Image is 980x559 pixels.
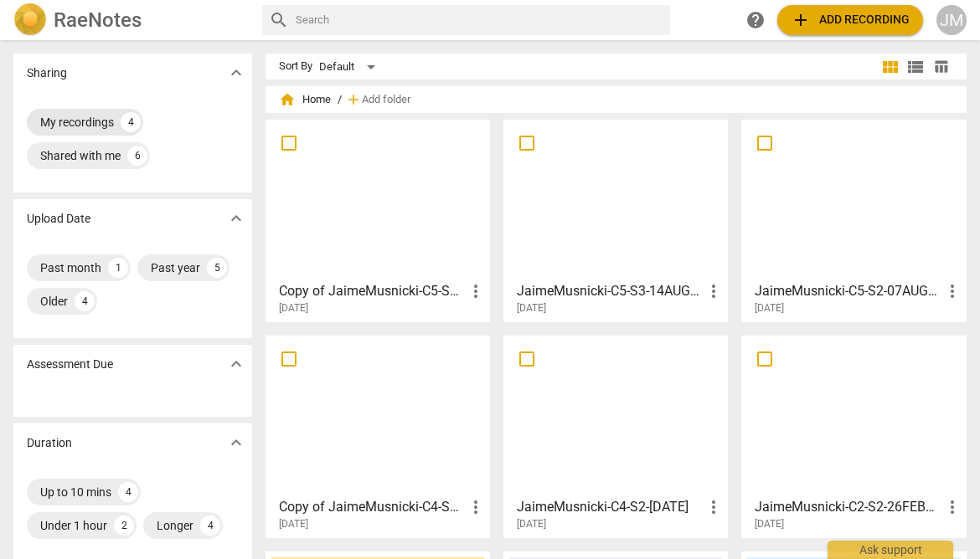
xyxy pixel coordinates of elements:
[114,515,134,536] div: 2
[279,91,331,108] span: Home
[903,54,928,79] button: List view
[271,341,484,531] a: Copy of JaimeMusnicki-C4-S2-[DATE][DATE]
[755,281,941,301] h3: JaimeMusnicki-C5-S2-07AUG25 video
[345,91,362,108] span: add
[13,3,47,37] img: Logo
[509,126,722,315] a: JaimeMusnicki-C5-S3-14AUG25 video[DATE]
[362,94,410,106] span: Add folder
[279,60,312,73] div: Sort By
[226,63,246,83] span: expand_more
[151,259,200,276] div: Past year
[755,301,784,315] span: [DATE]
[157,517,193,534] div: Longer
[121,112,141,132] div: 4
[54,8,142,32] h2: RaeNotes
[27,356,113,373] p: Assessment Due
[40,293,68,310] div: Older
[40,517,107,534] div: Under 1 hour
[279,281,466,301] h3: Copy of JaimeMusnicki-C5-S3-14AUG25 video
[338,94,342,106] span: /
[517,517,546,531] span: [DATE]
[466,497,486,517] span: more_vert
[880,57,900,77] span: view_module
[279,91,296,108] span: home
[791,10,811,30] span: add
[755,497,941,517] h3: JaimeMusnicki-C2-S2-26FEB25-video
[755,517,784,531] span: [DATE]
[936,5,967,35] button: JM
[27,64,67,82] p: Sharing
[928,54,953,79] button: Table view
[828,541,953,559] div: Ask support
[747,341,960,531] a: JaimeMusnicki-C2-S2-26FEB25-video[DATE]
[108,258,128,278] div: 1
[704,281,724,301] span: more_vert
[942,497,962,517] span: more_vert
[279,517,308,531] span: [DATE]
[226,208,246,228] span: expand_more
[517,301,546,315] span: [DATE]
[27,434,72,452] p: Duration
[791,10,910,30] span: Add recording
[27,210,90,228] p: Upload Date
[226,354,246,374] span: expand_more
[740,5,771,35] a: Help
[118,482,138,502] div: 4
[933,59,949,74] span: table_chart
[466,281,486,301] span: more_vert
[878,54,903,79] button: Tile view
[40,147,121,164] div: Shared with me
[224,351,249,377] button: Show more
[40,259,101,276] div: Past month
[207,258,227,278] div: 5
[40,114,114,131] div: My recordings
[517,497,704,517] h3: JaimeMusnicki-C4-S2-29APR2025
[269,10,289,30] span: search
[224,206,249,231] button: Show more
[127,146,147,166] div: 6
[509,341,722,531] a: JaimeMusnicki-C4-S2-[DATE][DATE]
[942,281,962,301] span: more_vert
[13,3,249,37] a: LogoRaeNotes
[745,10,766,30] span: help
[224,430,249,455] button: Show more
[777,5,923,35] button: Upload
[200,515,220,536] div: 4
[226,433,246,453] span: expand_more
[40,484,111,500] div: Up to 10 mins
[704,497,724,517] span: more_vert
[905,57,926,77] span: view_list
[224,60,249,85] button: Show more
[517,281,704,301] h3: JaimeMusnicki-C5-S3-14AUG25 video
[279,497,466,517] h3: Copy of JaimeMusnicki-C4-S2-29APR2025
[747,126,960,315] a: JaimeMusnicki-C5-S2-07AUG25 video[DATE]
[271,126,484,315] a: Copy of JaimeMusnicki-C5-S3-14AUG25 video[DATE]
[75,291,95,311] div: 4
[279,301,308,315] span: [DATE]
[296,7,664,33] input: Search
[319,54,381,80] div: Default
